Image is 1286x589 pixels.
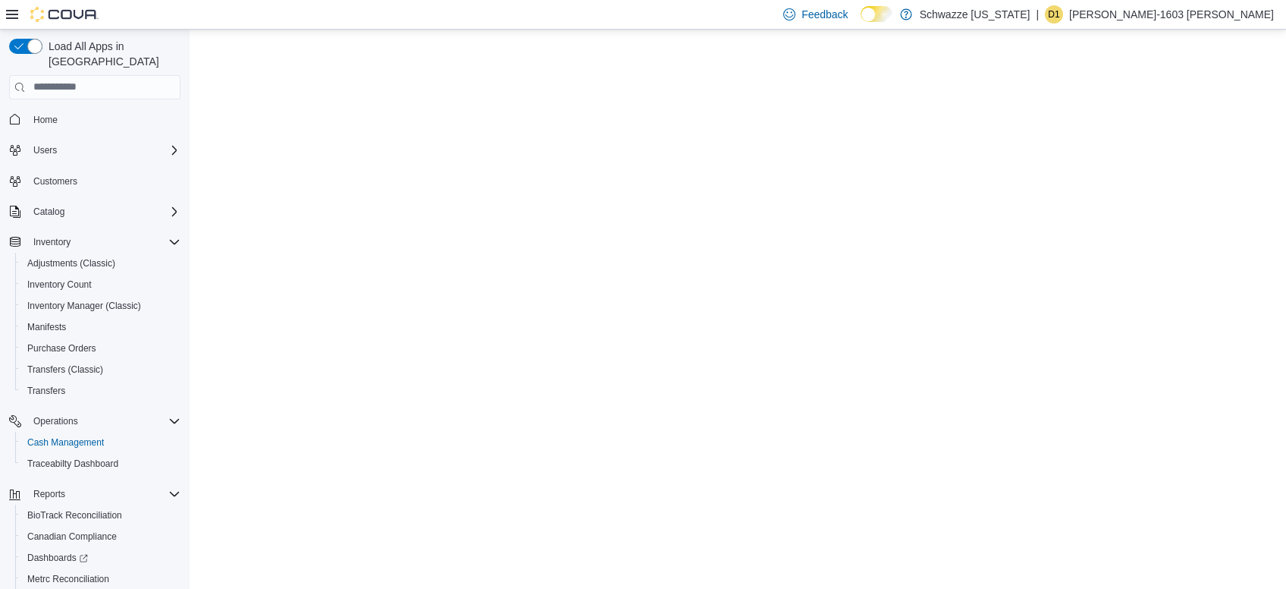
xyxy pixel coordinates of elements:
span: Operations [33,415,78,427]
span: Transfers [27,385,65,397]
span: Metrc Reconciliation [27,573,109,585]
button: Inventory [27,233,77,251]
button: Cash Management [15,432,187,453]
span: Canadian Compliance [21,528,180,546]
a: Metrc Reconciliation [21,570,115,588]
a: Cash Management [21,433,110,452]
span: Manifests [27,321,66,333]
button: Manifests [15,317,187,338]
span: Inventory Count [21,276,180,294]
span: Catalog [33,206,64,218]
div: David-1603 Rice [1045,5,1063,24]
button: Reports [3,483,187,505]
span: Home [33,114,58,126]
span: Inventory [27,233,180,251]
input: Dark Mode [861,6,892,22]
span: Reports [27,485,180,503]
span: Metrc Reconciliation [21,570,180,588]
span: Traceabilty Dashboard [27,458,118,470]
span: Canadian Compliance [27,531,117,543]
p: | [1036,5,1039,24]
span: Adjustments (Classic) [27,257,115,269]
button: Inventory [3,232,187,253]
span: D1 [1048,5,1059,24]
button: Transfers (Classic) [15,359,187,380]
span: Inventory [33,236,71,248]
a: Home [27,111,64,129]
a: Transfers (Classic) [21,361,109,379]
span: Catalog [27,203,180,221]
a: Manifests [21,318,72,336]
button: Canadian Compliance [15,526,187,547]
a: BioTrack Reconciliation [21,506,128,524]
p: Schwazze [US_STATE] [920,5,1030,24]
span: Traceabilty Dashboard [21,455,180,473]
a: Transfers [21,382,71,400]
span: BioTrack Reconciliation [27,509,122,521]
button: Operations [3,411,187,432]
span: Inventory Manager (Classic) [21,297,180,315]
span: Dark Mode [861,22,861,23]
p: [PERSON_NAME]-1603 [PERSON_NAME] [1069,5,1274,24]
span: BioTrack Reconciliation [21,506,180,524]
a: Dashboards [21,549,94,567]
button: Users [3,140,187,161]
a: Traceabilty Dashboard [21,455,124,473]
span: Purchase Orders [21,339,180,357]
span: Load All Apps in [GEOGRAPHIC_DATA] [42,39,180,69]
span: Dashboards [21,549,180,567]
span: Adjustments (Classic) [21,254,180,272]
button: Catalog [3,201,187,222]
span: Feedback [801,7,848,22]
span: Manifests [21,318,180,336]
a: Canadian Compliance [21,528,123,546]
button: Catalog [27,203,71,221]
button: Inventory Manager (Classic) [15,295,187,317]
span: Customers [33,175,77,187]
button: Users [27,141,63,159]
span: Reports [33,488,65,500]
span: Cash Management [27,436,104,449]
span: Home [27,110,180,129]
button: Customers [3,170,187,192]
span: Dashboards [27,552,88,564]
span: Cash Management [21,433,180,452]
a: Dashboards [15,547,187,569]
span: Users [33,144,57,156]
span: Inventory Count [27,279,92,291]
button: Reports [27,485,71,503]
button: Purchase Orders [15,338,187,359]
a: Purchase Orders [21,339,102,357]
button: Operations [27,412,84,430]
button: Transfers [15,380,187,402]
img: Cova [30,7,99,22]
span: Transfers (Classic) [21,361,180,379]
a: Inventory Manager (Classic) [21,297,147,315]
button: BioTrack Reconciliation [15,505,187,526]
span: Purchase Orders [27,342,96,354]
span: Operations [27,412,180,430]
a: Inventory Count [21,276,98,294]
button: Home [3,109,187,131]
span: Customers [27,172,180,191]
span: Inventory Manager (Classic) [27,300,141,312]
button: Inventory Count [15,274,187,295]
button: Adjustments (Classic) [15,253,187,274]
span: Transfers [21,382,180,400]
span: Transfers (Classic) [27,364,103,376]
a: Customers [27,172,83,191]
span: Users [27,141,180,159]
a: Adjustments (Classic) [21,254,121,272]
button: Traceabilty Dashboard [15,453,187,474]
